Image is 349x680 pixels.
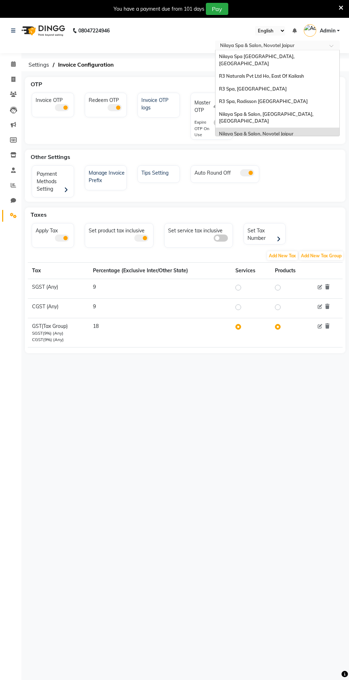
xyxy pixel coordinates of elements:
[219,53,296,66] span: Nilaya Spa [GEOGRAPHIC_DATA], [GEOGRAPHIC_DATA]
[138,95,179,112] a: Invoice OTP logs
[85,168,127,184] a: Manage Invoice Prefix
[28,318,89,347] td: GST
[87,225,153,242] div: Set product tax inclusive
[34,225,74,242] div: Apply Tax
[206,3,228,15] button: Pay
[140,168,179,177] div: Tips Setting
[219,86,287,92] span: R3 Spa, [GEOGRAPHIC_DATA]
[28,262,89,279] th: Tax
[320,27,335,35] span: Admin
[89,262,231,279] th: Percentage (Exclusive Inter/Other State)
[54,58,117,71] span: Invoice Configuration
[18,21,67,41] img: logo
[34,168,74,197] div: Payment Methods Setting
[298,252,344,259] a: Add New Tax Group
[89,279,231,298] td: 9
[34,95,74,111] div: Invoice OTP
[138,168,179,177] a: Tips Setting
[114,5,204,13] div: You have a payment due from 101 days
[267,251,298,260] span: Add New Tax
[266,252,298,259] a: Add New Tax
[32,336,84,343] div: CGST(9%) (Any)
[271,262,311,279] th: Products
[28,298,89,318] td: CGST (Any)
[89,318,231,347] td: 18
[89,298,231,318] td: 9
[28,279,89,298] td: SGST (Any)
[215,50,340,136] ng-dropdown-panel: Options list
[42,323,68,329] span: (Tax Group)
[246,225,286,243] div: Set Tax Number
[193,168,259,177] div: Auto Round Off
[219,73,304,79] span: R3 Naturals Pvt Ltd Ho, East Of Kailash
[87,95,127,111] div: Redeem OTP
[219,98,308,104] span: R3 Spa, Radisson [GEOGRAPHIC_DATA]
[194,99,210,114] label: Master OTP
[299,251,343,260] span: Add New Tax Group
[87,168,127,184] div: Manage Invoice Prefix
[219,131,293,136] span: Nilaya Spa & Salon, Novotel Jaipur
[32,330,84,336] div: SGST(9%) (Any)
[219,111,314,124] span: Nilaya Spa & Salon, [GEOGRAPHIC_DATA], [GEOGRAPHIC_DATA]
[194,119,214,138] div: Expire OTP On Use
[25,58,53,71] span: Settings
[166,225,233,242] div: Set service tax inclusive
[140,95,179,112] div: Invoice OTP logs
[304,24,316,37] img: Admin
[213,103,223,110] label: 4800
[231,262,270,279] th: Services
[78,21,110,41] b: 08047224946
